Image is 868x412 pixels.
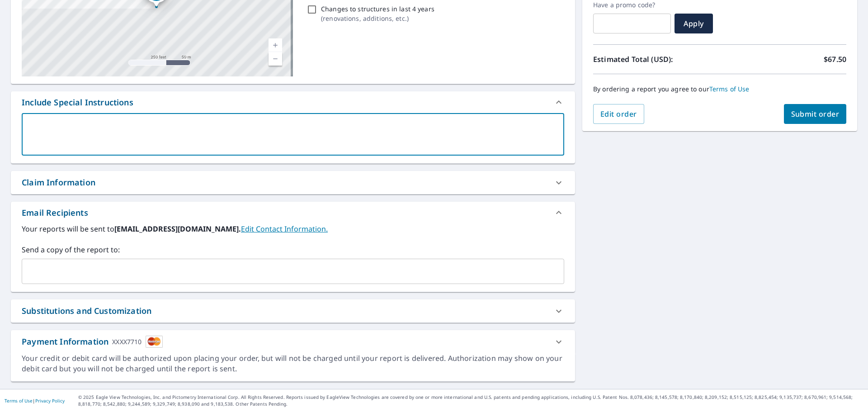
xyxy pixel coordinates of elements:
[321,4,434,14] p: Changes to structures in last 4 years
[35,398,65,404] a: Privacy Policy
[22,353,564,374] div: Your credit or debit card will be authorized upon placing your order, but will not be charged unt...
[22,305,151,317] div: Substitutions and Customization
[22,336,163,348] div: Payment Information
[600,109,637,119] span: Edit order
[112,336,142,348] div: XXXX7710
[146,336,163,348] img: cardImage
[5,398,33,404] a: Terms of Use
[791,109,840,119] span: Submit order
[824,54,846,65] p: $67.50
[5,398,65,403] p: |
[593,54,720,65] p: Estimated Total (USD):
[269,38,282,52] a: Current Level 17, Zoom In
[22,207,88,219] div: Email Recipients
[593,1,671,9] label: Have a promo code?
[22,223,564,234] label: Your reports will be sent to
[269,52,282,66] a: Current Level 17, Zoom Out
[78,394,863,407] p: © 2025 Eagle View Technologies, Inc. and Pictometry International Corp. All Rights Reserved. Repo...
[593,85,846,93] p: By ordering a report you agree to our
[709,85,750,93] a: Terms of Use
[675,14,713,33] button: Apply
[784,104,847,124] button: Submit order
[11,330,575,353] div: Payment InformationXXXX7710cardImage
[114,224,241,234] b: [EMAIL_ADDRESS][DOMAIN_NAME].
[11,299,575,322] div: Substitutions and Customization
[22,96,133,109] div: Include Special Instructions
[11,171,575,194] div: Claim Information
[241,224,328,234] a: EditContactInfo
[22,244,564,255] label: Send a copy of the report to:
[11,202,575,223] div: Email Recipients
[11,91,575,113] div: Include Special Instructions
[682,19,706,28] span: Apply
[593,104,644,124] button: Edit order
[22,176,95,189] div: Claim Information
[321,14,434,23] p: ( renovations, additions, etc. )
